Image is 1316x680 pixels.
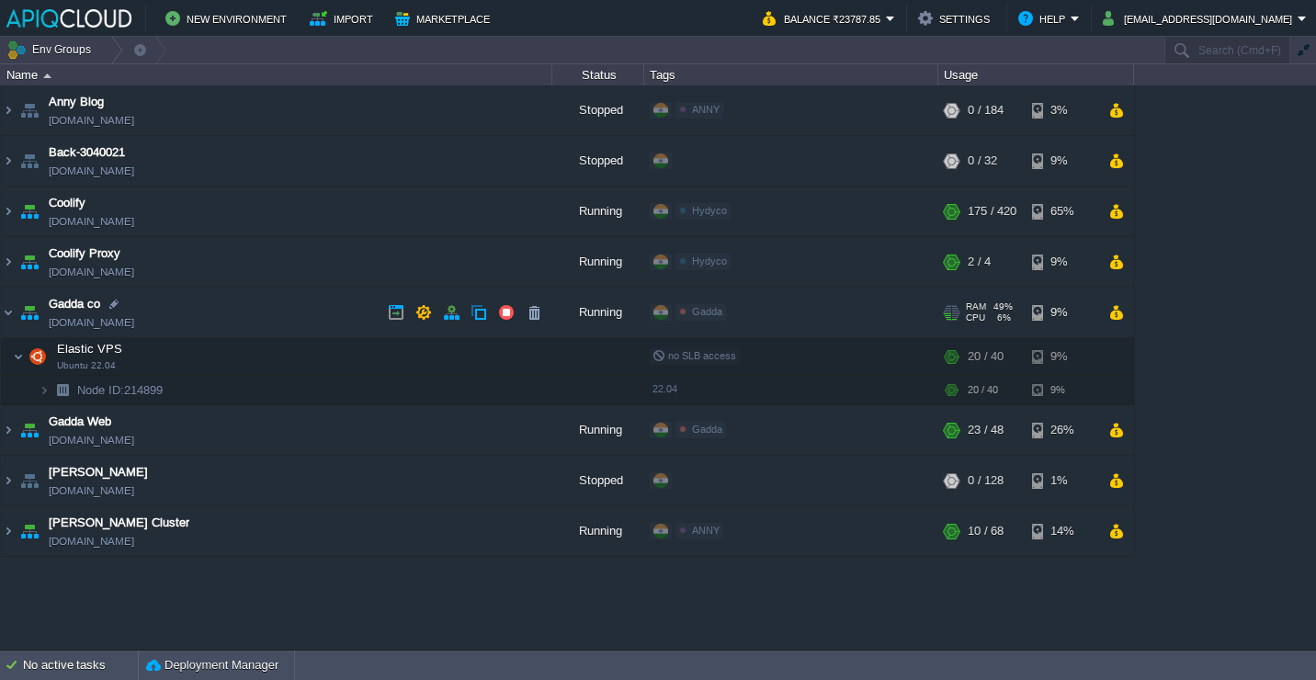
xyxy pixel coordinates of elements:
img: AMDAwAAAACH5BAEAAAAALAAAAAABAAEAAAICRAEAOw== [1,237,16,287]
img: AMDAwAAAACH5BAEAAAAALAAAAAABAAEAAAICRAEAOw== [50,376,75,404]
a: Coolify [49,194,85,212]
span: Elastic VPS [55,341,125,357]
img: AMDAwAAAACH5BAEAAAAALAAAAAABAAEAAAICRAEAOw== [17,187,42,236]
a: Elastic VPSUbuntu 22.04 [55,342,125,356]
div: 20 / 40 [968,338,1004,375]
div: Running [552,506,644,556]
img: APIQCloud [6,9,131,28]
div: 3% [1032,85,1092,135]
img: AMDAwAAAACH5BAEAAAAALAAAAAABAAEAAAICRAEAOw== [17,288,42,337]
span: Hydyco [692,205,727,216]
a: Anny Blog [49,93,104,111]
img: AMDAwAAAACH5BAEAAAAALAAAAAABAAEAAAICRAEAOw== [1,187,16,236]
a: [PERSON_NAME] Cluster [49,514,189,532]
span: 214899 [75,382,165,398]
span: Ubuntu 22.04 [57,360,116,371]
div: 0 / 128 [968,456,1004,505]
img: AMDAwAAAACH5BAEAAAAALAAAAAABAAEAAAICRAEAOw== [1,85,16,135]
img: AMDAwAAAACH5BAEAAAAALAAAAAABAAEAAAICRAEAOw== [39,376,50,404]
span: 49% [993,301,1013,312]
img: AMDAwAAAACH5BAEAAAAALAAAAAABAAEAAAICRAEAOw== [17,405,42,455]
div: 175 / 420 [968,187,1016,236]
div: Running [552,288,644,337]
img: AMDAwAAAACH5BAEAAAAALAAAAAABAAEAAAICRAEAOw== [17,136,42,186]
div: Tags [645,64,937,85]
div: 9% [1032,338,1092,375]
span: ANNY [692,104,720,115]
img: AMDAwAAAACH5BAEAAAAALAAAAAABAAEAAAICRAEAOw== [17,456,42,505]
div: 23 / 48 [968,405,1004,455]
img: AMDAwAAAACH5BAEAAAAALAAAAAABAAEAAAICRAEAOw== [43,74,51,78]
button: Marketplace [395,7,495,29]
div: Stopped [552,85,644,135]
a: [DOMAIN_NAME] [49,111,134,130]
button: Balance ₹23787.85 [763,7,886,29]
img: AMDAwAAAACH5BAEAAAAALAAAAAABAAEAAAICRAEAOw== [13,338,24,375]
a: Back-3040021 [49,143,125,162]
div: 9% [1032,288,1092,337]
div: 0 / 32 [968,136,997,186]
a: [DOMAIN_NAME] [49,482,134,500]
img: AMDAwAAAACH5BAEAAAAALAAAAAABAAEAAAICRAEAOw== [1,405,16,455]
a: [DOMAIN_NAME] [49,162,134,180]
a: [DOMAIN_NAME] [49,212,134,231]
span: Hydyco [692,255,727,266]
img: AMDAwAAAACH5BAEAAAAALAAAAAABAAEAAAICRAEAOw== [17,237,42,287]
span: 22.04 [652,383,677,394]
div: 9% [1032,376,1092,404]
button: New Environment [165,7,292,29]
button: Import [310,7,379,29]
div: 9% [1032,237,1092,287]
div: 0 / 184 [968,85,1004,135]
div: 9% [1032,136,1092,186]
div: Status [553,64,643,85]
a: Node ID:214899 [75,382,165,398]
span: ANNY [692,525,720,536]
div: Running [552,187,644,236]
img: AMDAwAAAACH5BAEAAAAALAAAAAABAAEAAAICRAEAOw== [17,506,42,556]
span: 6% [993,312,1011,323]
span: Node ID: [77,383,124,397]
img: AMDAwAAAACH5BAEAAAAALAAAAAABAAEAAAICRAEAOw== [1,506,16,556]
button: Settings [918,7,995,29]
a: [DOMAIN_NAME] [49,263,134,281]
span: RAM [966,301,986,312]
a: Gadda co [49,295,100,313]
a: Coolify Proxy [49,244,120,263]
a: Gadda Web [49,413,111,431]
div: Running [552,237,644,287]
span: CPU [966,312,985,323]
div: Usage [939,64,1133,85]
img: AMDAwAAAACH5BAEAAAAALAAAAAABAAEAAAICRAEAOw== [25,338,51,375]
div: 1% [1032,456,1092,505]
div: 26% [1032,405,1092,455]
span: Gadda [692,306,722,317]
button: Deployment Manager [146,656,278,674]
span: Gadda [692,424,722,435]
button: Env Groups [6,37,97,62]
div: 20 / 40 [968,376,998,404]
div: 2 / 4 [968,237,991,287]
img: AMDAwAAAACH5BAEAAAAALAAAAAABAAEAAAICRAEAOw== [1,288,16,337]
a: [DOMAIN_NAME] [49,431,134,449]
div: Name [2,64,551,85]
button: [EMAIL_ADDRESS][DOMAIN_NAME] [1103,7,1298,29]
div: Stopped [552,136,644,186]
img: AMDAwAAAACH5BAEAAAAALAAAAAABAAEAAAICRAEAOw== [1,136,16,186]
img: AMDAwAAAACH5BAEAAAAALAAAAAABAAEAAAICRAEAOw== [17,85,42,135]
a: [DOMAIN_NAME] [49,532,134,550]
a: [DOMAIN_NAME] [49,313,134,332]
div: 10 / 68 [968,506,1004,556]
img: AMDAwAAAACH5BAEAAAAALAAAAAABAAEAAAICRAEAOw== [1,456,16,505]
div: 14% [1032,506,1092,556]
div: Running [552,405,644,455]
span: no SLB access [652,350,736,361]
div: Stopped [552,456,644,505]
